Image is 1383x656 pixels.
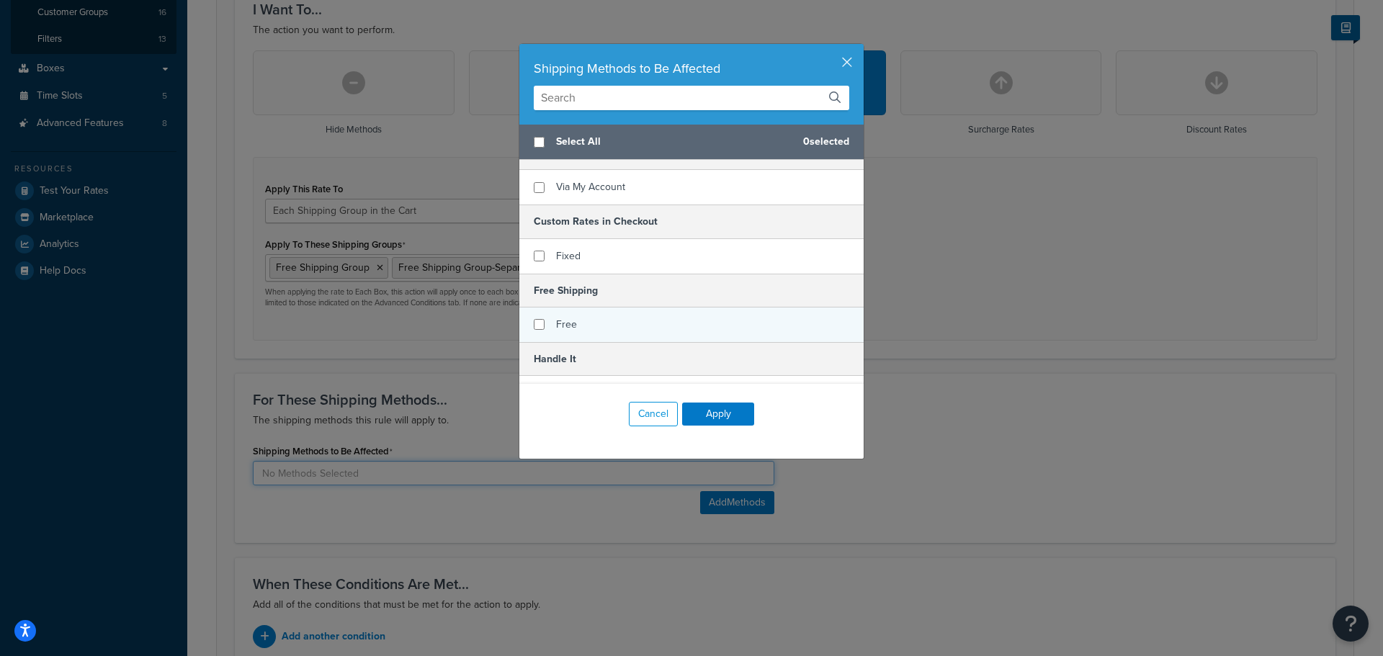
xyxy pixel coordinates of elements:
[556,132,792,152] span: Select All
[519,274,864,307] h5: Free Shipping
[534,58,849,78] div: Shipping Methods to Be Affected
[556,317,577,332] span: Free
[629,402,678,426] button: Cancel
[682,403,754,426] button: Apply
[556,248,581,264] span: Fixed
[519,205,864,238] h5: Custom Rates in Checkout
[519,125,864,160] div: 0 selected
[519,342,864,376] h5: Handle It
[556,179,625,194] span: Via My Account
[534,86,849,110] input: Search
